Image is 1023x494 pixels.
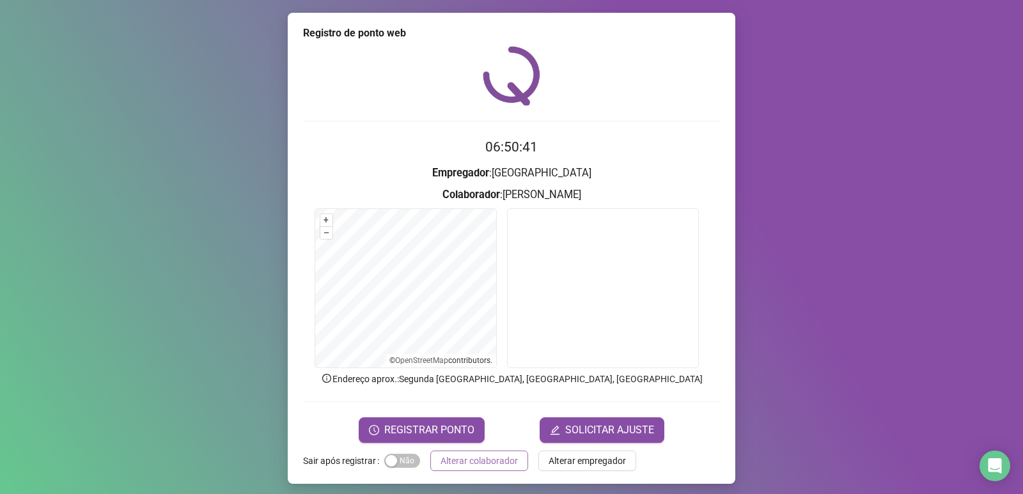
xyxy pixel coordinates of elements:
[303,165,720,181] h3: : [GEOGRAPHIC_DATA]
[369,425,379,435] span: clock-circle
[483,46,540,105] img: QRPoint
[538,451,636,471] button: Alterar empregador
[430,451,528,471] button: Alterar colaborador
[359,417,485,443] button: REGISTRAR PONTO
[980,451,1010,481] div: Open Intercom Messenger
[303,372,720,386] p: Endereço aprox. : Segunda [GEOGRAPHIC_DATA], [GEOGRAPHIC_DATA], [GEOGRAPHIC_DATA]
[303,26,720,41] div: Registro de ponto web
[395,356,448,365] a: OpenStreetMap
[540,417,664,443] button: editSOLICITAR AJUSTE
[550,425,560,435] span: edit
[441,454,518,468] span: Alterar colaborador
[320,227,332,239] button: –
[432,167,489,179] strong: Empregador
[549,454,626,468] span: Alterar empregador
[321,373,332,384] span: info-circle
[565,422,654,438] span: SOLICITAR AJUSTE
[442,189,500,201] strong: Colaborador
[485,139,538,155] time: 06:50:41
[389,356,492,365] li: © contributors.
[384,422,474,438] span: REGISTRAR PONTO
[303,187,720,203] h3: : [PERSON_NAME]
[303,451,384,471] label: Sair após registrar
[320,214,332,226] button: +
